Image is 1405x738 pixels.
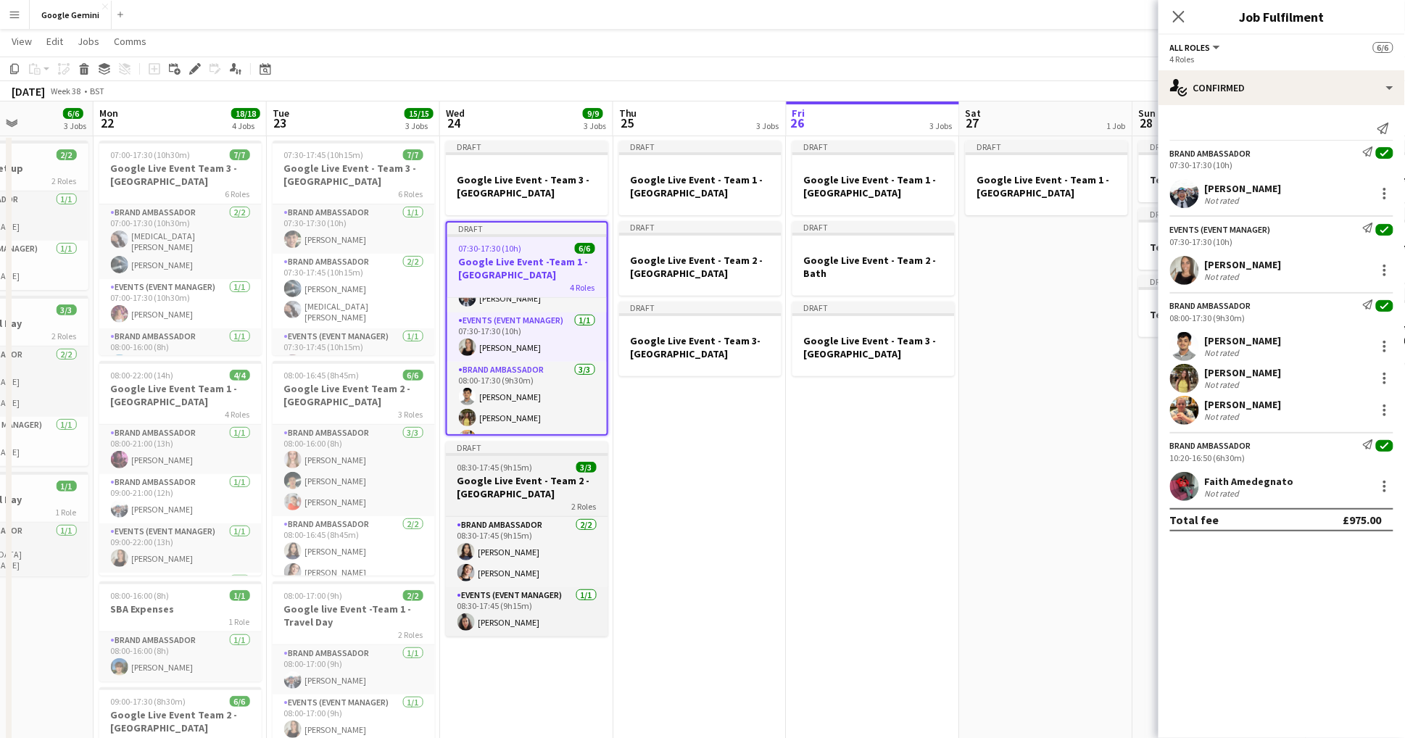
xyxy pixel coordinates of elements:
[1170,159,1393,170] div: 07:30-17:30 (10h)
[446,141,608,215] div: DraftGoogle Live Event - Team 3 - [GEOGRAPHIC_DATA]
[403,149,423,160] span: 7/7
[99,708,262,734] h3: Google Live Event Team 2 -[GEOGRAPHIC_DATA]
[1205,398,1282,411] div: [PERSON_NAME]
[447,255,607,281] h3: Google Live Event -Team 1 - [GEOGRAPHIC_DATA]
[273,328,435,378] app-card-role: Events (Event Manager)1/107:30-17:45 (10h15m)
[57,149,77,160] span: 2/2
[273,141,435,355] app-job-card: 07:30-17:45 (10h15m)7/7Google Live Event - Team 3 - [GEOGRAPHIC_DATA]6 RolesBrand Ambassador1/107...
[99,361,262,576] app-job-card: 08:00-22:00 (14h)4/4Google Live Event Team 1 - [GEOGRAPHIC_DATA]4 RolesBrand Ambassador1/108:00-2...
[225,409,250,420] span: 4 Roles
[792,221,955,296] app-job-card: DraftGoogle Live Event - Team 2 - Bath
[284,590,343,601] span: 08:00-17:00 (9h)
[584,120,606,131] div: 3 Jobs
[1205,258,1282,271] div: [PERSON_NAME]
[72,32,105,51] a: Jobs
[617,115,637,131] span: 25
[619,334,782,360] h3: Google Live Event - Team 3- [GEOGRAPHIC_DATA]
[792,254,955,280] h3: Google Live Event - Team 2 - Bath
[405,108,434,119] span: 15/15
[63,108,83,119] span: 6/6
[111,590,170,601] span: 08:00-16:00 (8h)
[6,32,38,51] a: View
[399,409,423,420] span: 3 Roles
[966,141,1128,152] div: Draft
[1170,42,1211,53] span: All roles
[273,516,435,586] app-card-role: Brand Ambassador2/208:00-16:45 (8h45m)[PERSON_NAME][PERSON_NAME]
[1170,452,1393,463] div: 10:20-16:50 (6h30m)
[1137,115,1156,131] span: 28
[232,120,260,131] div: 4 Jobs
[619,221,782,296] app-job-card: DraftGoogle Live Event - Team 2 - [GEOGRAPHIC_DATA]
[273,361,435,576] app-job-card: 08:00-16:45 (8h45m)6/6Google Live Event Team 2 -[GEOGRAPHIC_DATA]3 RolesBrand Ambassador3/308:00-...
[446,587,608,637] app-card-role: Events (Event Manager)1/108:30-17:45 (9h15m)[PERSON_NAME]
[1205,195,1243,206] div: Not rated
[1139,208,1301,270] div: DraftTeam 2 - Travel Day
[619,302,782,376] app-job-card: DraftGoogle Live Event - Team 3- [GEOGRAPHIC_DATA]
[99,425,262,474] app-card-role: Brand Ambassador1/108:00-21:00 (13h)[PERSON_NAME]
[1170,54,1393,65] div: 4 Roles
[1373,42,1393,53] span: 6/6
[405,120,433,131] div: 3 Jobs
[99,328,262,378] app-card-role: Brand Ambassador1/108:00-16:00 (8h)
[1170,236,1393,247] div: 07:30-17:30 (10h)
[12,35,32,48] span: View
[619,141,782,152] div: Draft
[446,221,608,436] app-job-card: Draft07:30-17:30 (10h)6/6Google Live Event -Team 1 - [GEOGRAPHIC_DATA]4 RolesBrand Ambassador1/10...
[966,107,982,120] span: Sat
[792,302,955,313] div: Draft
[792,141,955,215] app-job-card: DraftGoogle Live Event - Team 1 - [GEOGRAPHIC_DATA]
[792,173,955,199] h3: Google Live Event - Team 1 - [GEOGRAPHIC_DATA]
[230,590,250,601] span: 1/1
[1139,275,1301,287] div: Draft
[1139,241,1301,254] h3: Team 2 - Travel Day
[792,107,805,120] span: Fri
[57,304,77,315] span: 3/3
[966,141,1128,215] app-job-card: DraftGoogle Live Event - Team 1 - [GEOGRAPHIC_DATA]
[273,107,289,120] span: Tue
[571,282,595,293] span: 4 Roles
[230,370,250,381] span: 4/4
[99,162,262,188] h3: Google Live Event Team 3 - [GEOGRAPHIC_DATA]
[1170,513,1219,527] div: Total fee
[97,115,118,131] span: 22
[1343,513,1382,527] div: £975.00
[403,370,423,381] span: 6/6
[273,382,435,408] h3: Google Live Event Team 2 -[GEOGRAPHIC_DATA]
[1139,208,1301,220] div: Draft
[446,107,465,120] span: Wed
[1205,182,1282,195] div: [PERSON_NAME]
[108,32,152,51] a: Comms
[114,35,146,48] span: Comms
[99,632,262,681] app-card-role: Brand Ambassador1/108:00-16:00 (8h)[PERSON_NAME]
[64,120,86,131] div: 3 Jobs
[576,462,597,473] span: 3/3
[78,35,99,48] span: Jobs
[447,223,607,234] div: Draft
[273,425,435,516] app-card-role: Brand Ambassador3/308:00-16:00 (8h)[PERSON_NAME][PERSON_NAME][PERSON_NAME]
[619,141,782,215] app-job-card: DraftGoogle Live Event - Team 1 - [GEOGRAPHIC_DATA]
[30,1,112,29] button: Google Gemini
[446,173,608,199] h3: Google Live Event - Team 3 - [GEOGRAPHIC_DATA]
[619,107,637,120] span: Thu
[446,474,608,500] h3: Google Live Event - Team 2 - [GEOGRAPHIC_DATA]
[447,362,607,453] app-card-role: Brand Ambassador3/308:00-17:30 (9h30m)[PERSON_NAME][PERSON_NAME][PERSON_NAME]
[46,35,63,48] span: Edit
[792,221,955,233] div: Draft
[1205,366,1282,379] div: [PERSON_NAME]
[1139,141,1301,152] div: Draft
[111,370,174,381] span: 08:00-22:00 (14h)
[1107,120,1126,131] div: 1 Job
[99,474,262,523] app-card-role: Brand Ambassador1/109:00-21:00 (12h)[PERSON_NAME]
[619,254,782,280] h3: Google Live Event - Team 2 - [GEOGRAPHIC_DATA]
[930,120,953,131] div: 3 Jobs
[273,204,435,254] app-card-role: Brand Ambassador1/107:30-17:30 (10h)[PERSON_NAME]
